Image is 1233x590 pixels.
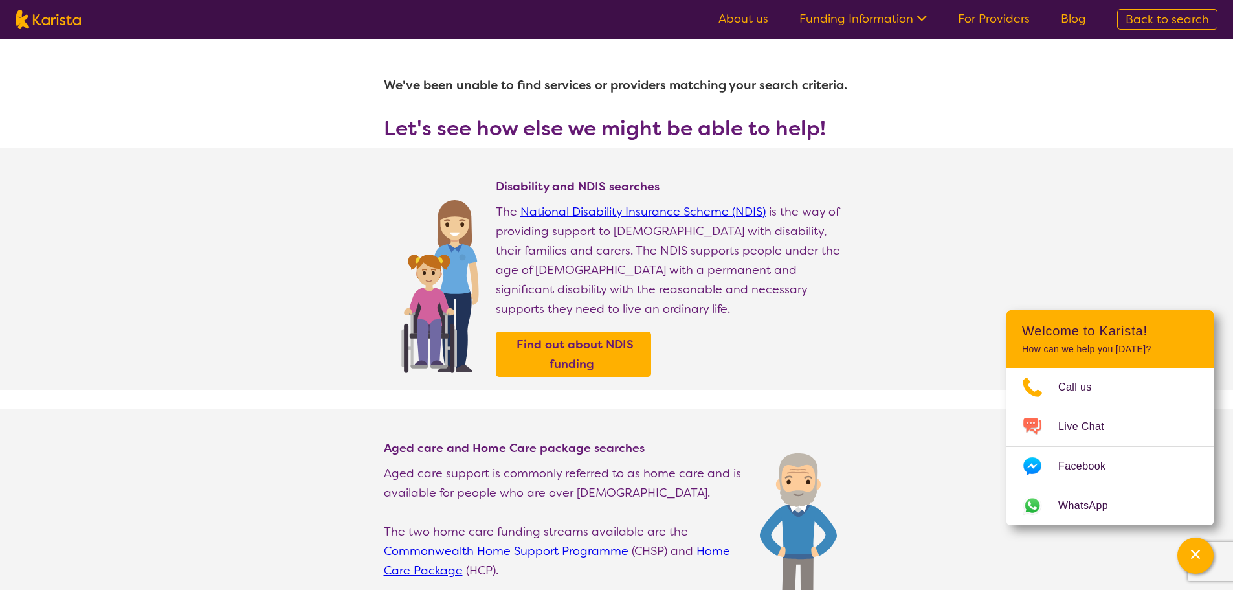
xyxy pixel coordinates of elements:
[1177,538,1214,574] button: Channel Menu
[718,11,768,27] a: About us
[520,204,766,220] a: National Disability Insurance Scheme (NDIS)
[1058,457,1121,476] span: Facebook
[1126,12,1209,27] span: Back to search
[384,440,747,456] h4: Aged care and Home Care package searches
[1058,378,1107,397] span: Call us
[384,117,850,140] h3: Let's see how else we might be able to help!
[1058,496,1124,516] span: WhatsApp
[799,11,927,27] a: Funding Information
[1006,310,1214,525] div: Channel Menu
[384,70,850,101] h1: We've been unable to find services or providers matching your search criteria.
[517,337,634,372] b: Find out about NDIS funding
[1058,417,1120,437] span: Live Chat
[1022,323,1198,339] h2: Welcome to Karista!
[384,543,628,559] a: Commonwealth Home Support Programme
[1006,368,1214,525] ul: Choose channel
[384,464,747,503] p: Aged care support is commonly referred to as home care and is available for people who are over [...
[384,522,747,580] p: The two home care funding streams available are the (CHSP) and (HCP).
[958,11,1030,27] a: For Providers
[496,179,850,194] h4: Disability and NDIS searches
[1022,344,1198,355] p: How can we help you [DATE]?
[1061,11,1086,27] a: Blog
[16,10,81,29] img: Karista logo
[496,202,850,319] p: The is the way of providing support to [DEMOGRAPHIC_DATA] with disability, their families and car...
[397,192,483,373] img: Find NDIS and Disability services and providers
[1006,486,1214,525] a: Web link opens in a new tab.
[1117,9,1217,30] a: Back to search
[499,335,648,374] a: Find out about NDIS funding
